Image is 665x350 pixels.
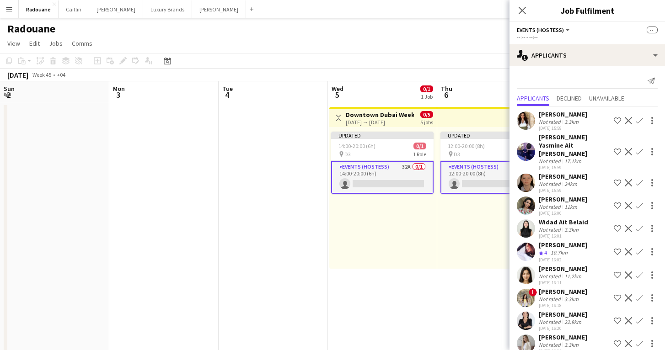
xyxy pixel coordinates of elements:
[539,302,587,308] div: [DATE] 16:18
[539,318,563,325] div: Not rated
[440,90,452,100] span: 6
[539,172,587,180] div: [PERSON_NAME]
[539,257,587,263] div: [DATE] 16:02
[421,93,433,100] div: 1 Job
[563,273,583,280] div: 11.2km
[539,325,587,331] div: [DATE] 16:20
[539,158,563,164] div: Not rated
[647,27,658,33] span: --
[7,22,55,36] h1: Radouane
[29,39,40,48] span: Edit
[563,296,580,302] div: 3.3km
[57,71,65,78] div: +04
[539,273,563,280] div: Not rated
[539,164,610,170] div: [DATE] 15:59
[509,5,665,16] h3: Job Fulfilment
[346,119,414,126] div: [DATE] → [DATE]
[563,318,583,325] div: 22.9km
[440,132,543,194] app-job-card: Updated12:00-20:00 (8h)0/1 D31 RoleEvents (Hostess)32A0/112:00-20:00 (8h)
[517,27,571,33] button: Events (Hostess)
[413,143,426,149] span: 0/1
[59,0,89,18] button: Caitlin
[331,132,434,139] div: Updated
[539,118,563,125] div: Not rated
[509,44,665,66] div: Applicants
[338,143,375,149] span: 14:00-20:00 (6h)
[346,111,414,119] h3: Downtown Dubai Week
[563,118,580,125] div: 3.3km
[563,341,580,348] div: 3.3km
[517,34,658,41] div: --:-- - --:--
[549,249,569,257] div: 10.7km
[544,249,547,256] span: 4
[143,0,192,18] button: Luxury Brands
[440,132,543,139] div: Updated
[331,161,434,194] app-card-role: Events (Hostess)32A0/114:00-20:00 (6h)
[539,296,563,302] div: Not rated
[539,203,563,210] div: Not rated
[113,85,125,93] span: Mon
[448,143,485,149] span: 12:00-20:00 (8h)
[4,37,24,49] a: View
[4,85,15,93] span: Sun
[539,310,587,318] div: [PERSON_NAME]
[563,158,583,164] div: 17.1km
[49,39,63,48] span: Jobs
[45,37,66,49] a: Jobs
[557,95,582,101] span: Declined
[7,39,20,48] span: View
[26,37,43,49] a: Edit
[441,85,452,93] span: Thu
[539,218,588,226] div: Widad Ait Belaid
[420,85,433,92] span: 0/1
[539,187,587,193] div: [DATE] 15:59
[72,39,92,48] span: Comms
[440,161,543,194] app-card-role: Events (Hostess)32A0/112:00-20:00 (8h)
[30,71,53,78] span: Week 45
[539,226,563,233] div: Not rated
[539,210,587,216] div: [DATE] 16:00
[539,241,587,249] div: [PERSON_NAME]
[454,151,460,158] span: D3
[589,95,624,101] span: Unavailable
[344,151,351,158] span: D3
[539,233,588,239] div: [DATE] 16:01
[112,90,125,100] span: 3
[19,0,59,18] button: Radouane
[192,0,246,18] button: [PERSON_NAME]
[539,195,587,203] div: [PERSON_NAME]
[539,265,587,273] div: [PERSON_NAME]
[539,341,563,348] div: Not rated
[330,90,343,100] span: 5
[68,37,96,49] a: Comms
[539,333,587,341] div: [PERSON_NAME]
[563,180,579,187] div: 24km
[221,90,233,100] span: 4
[539,280,587,286] div: [DATE] 16:11
[7,70,28,80] div: [DATE]
[222,85,233,93] span: Tue
[517,95,549,101] span: Applicants
[517,27,564,33] span: Events (Hostess)
[563,203,579,210] div: 11km
[539,110,587,118] div: [PERSON_NAME]
[89,0,143,18] button: [PERSON_NAME]
[420,111,433,118] span: 0/5
[539,125,587,131] div: [DATE] 15:59
[2,90,15,100] span: 2
[539,133,610,158] div: [PERSON_NAME] Yasmine Ait [PERSON_NAME]
[539,180,563,187] div: Not rated
[332,85,343,93] span: Wed
[331,132,434,194] app-job-card: Updated14:00-20:00 (6h)0/1 D31 RoleEvents (Hostess)32A0/114:00-20:00 (6h)
[413,151,426,158] span: 1 Role
[420,118,433,126] div: 5 jobs
[529,288,537,297] span: !
[563,226,580,233] div: 3.3km
[539,287,587,296] div: [PERSON_NAME]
